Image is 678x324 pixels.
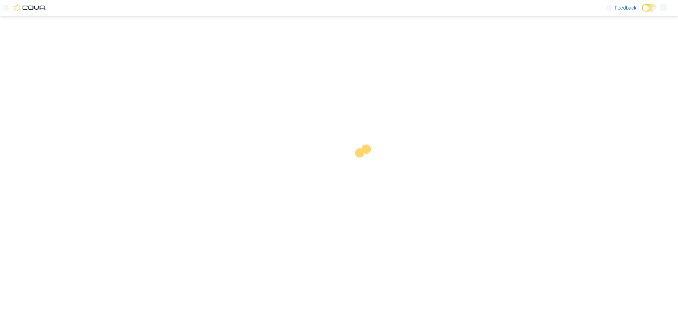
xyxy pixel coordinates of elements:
img: cova-loader [339,139,392,192]
input: Dark Mode [642,4,657,12]
span: Feedback [615,4,636,11]
a: Feedback [603,1,639,15]
img: Cova [14,4,46,11]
